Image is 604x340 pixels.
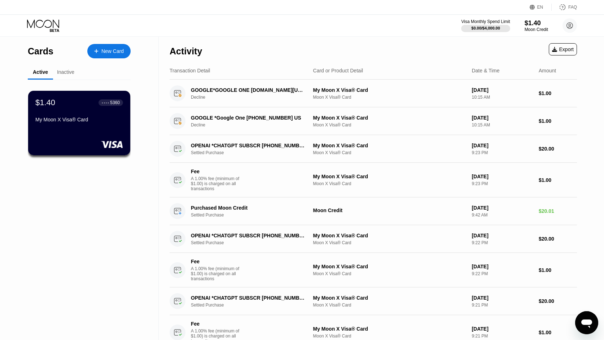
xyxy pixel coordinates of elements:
[102,102,109,104] div: ● ● ● ●
[472,95,533,100] div: 10:15 AM
[472,150,533,155] div: 9:23 PM
[472,143,533,148] div: [DATE]
[539,146,577,152] div: $20.00
[191,95,315,100] div: Decline
[575,311,598,334] iframe: Кнопка запуска окна обмена сообщениями
[170,253,577,287] div: FeeA 1.00% fee (minimum of $1.00) is charged on all transactionsMy Moon X Visa® CardMoon X Visa® ...
[552,4,577,11] div: FAQ
[313,233,466,238] div: My Moon X Visa® Card
[313,295,466,301] div: My Moon X Visa® Card
[33,69,48,75] div: Active
[472,68,499,73] div: Date & Time
[28,91,130,155] div: $1.40● ● ● ●5360My Moon X Visa® Card
[313,207,466,213] div: Moon Credit
[472,181,533,186] div: 9:23 PM
[472,212,533,218] div: 9:42 AM
[191,176,245,191] div: A 1.00% fee (minimum of $1.00) is charged on all transactions
[57,69,74,75] div: Inactive
[537,5,543,10] div: EN
[313,334,466,339] div: Moon X Visa® Card
[472,233,533,238] div: [DATE]
[313,240,466,245] div: Moon X Visa® Card
[525,27,548,32] div: Moon Credit
[539,177,577,183] div: $1.00
[87,44,131,58] div: New Card
[472,122,533,127] div: 10:15 AM
[191,205,306,211] div: Purchased Moon Credit
[191,240,315,245] div: Settled Purchase
[313,181,466,186] div: Moon X Visa® Card
[35,98,55,107] div: $1.40
[170,107,577,135] div: GOOGLE *Google One [PHONE_NUMBER] USDeclineMy Moon X Visa® CardMoon X Visa® Card[DATE]10:15 AM$1.00
[28,46,53,57] div: Cards
[539,267,577,273] div: $1.00
[191,295,306,301] div: OPENAI *CHATGPT SUBSCR [PHONE_NUMBER] US
[525,19,548,32] div: $1.40Moon Credit
[191,87,306,93] div: GOOGLE*GOOGLE ONE [DOMAIN_NAME][URL]
[539,298,577,304] div: $20.00
[549,43,577,55] div: Export
[101,48,124,54] div: New Card
[191,115,306,121] div: GOOGLE *Google One [PHONE_NUMBER] US
[472,87,533,93] div: [DATE]
[313,95,466,100] div: Moon X Visa® Card
[170,68,210,73] div: Transaction Detail
[191,233,306,238] div: OPENAI *CHATGPT SUBSCR [PHONE_NUMBER] US
[472,240,533,245] div: 9:22 PM
[568,5,577,10] div: FAQ
[170,287,577,315] div: OPENAI *CHATGPT SUBSCR [PHONE_NUMBER] USSettled PurchaseMy Moon X Visa® CardMoon X Visa® Card[DAT...
[539,208,577,214] div: $20.01
[191,259,241,264] div: Fee
[539,330,577,335] div: $1.00
[191,122,315,127] div: Decline
[170,135,577,163] div: OPENAI *CHATGPT SUBSCR [PHONE_NUMBER] USSettled PurchaseMy Moon X Visa® CardMoon X Visa® Card[DAT...
[313,122,466,127] div: Moon X Visa® Card
[191,169,241,174] div: Fee
[530,4,552,11] div: EN
[170,46,202,57] div: Activity
[472,264,533,269] div: [DATE]
[170,225,577,253] div: OPENAI *CHATGPT SUBSCR [PHONE_NUMBER] USSettled PurchaseMy Moon X Visa® CardMoon X Visa® Card[DAT...
[472,334,533,339] div: 9:21 PM
[472,271,533,276] div: 9:22 PM
[191,150,315,155] div: Settled Purchase
[461,19,510,32] div: Visa Monthly Spend Limit$0.00/$4,000.00
[191,266,245,281] div: A 1.00% fee (minimum of $1.00) is charged on all transactions
[313,326,466,332] div: My Moon X Visa® Card
[191,321,241,327] div: Fee
[170,197,577,225] div: Purchased Moon CreditSettled PurchaseMoon Credit[DATE]9:42 AM$20.01
[472,205,533,211] div: [DATE]
[191,212,315,218] div: Settled Purchase
[313,264,466,269] div: My Moon X Visa® Card
[313,87,466,93] div: My Moon X Visa® Card
[313,271,466,276] div: Moon X Visa® Card
[35,117,123,122] div: My Moon X Visa® Card
[539,236,577,242] div: $20.00
[313,174,466,179] div: My Moon X Visa® Card
[472,326,533,332] div: [DATE]
[191,303,315,308] div: Settled Purchase
[191,143,306,148] div: OPENAI *CHATGPT SUBSCR [PHONE_NUMBER] US
[313,68,363,73] div: Card or Product Detail
[313,150,466,155] div: Moon X Visa® Card
[552,46,574,52] div: Export
[313,115,466,121] div: My Moon X Visa® Card
[472,174,533,179] div: [DATE]
[472,115,533,121] div: [DATE]
[472,303,533,308] div: 9:21 PM
[539,90,577,96] div: $1.00
[525,19,548,27] div: $1.40
[313,303,466,308] div: Moon X Visa® Card
[539,68,556,73] div: Amount
[539,118,577,124] div: $1.00
[471,26,500,30] div: $0.00 / $4,000.00
[170,163,577,197] div: FeeA 1.00% fee (minimum of $1.00) is charged on all transactionsMy Moon X Visa® CardMoon X Visa® ...
[461,19,510,24] div: Visa Monthly Spend Limit
[110,100,120,105] div: 5360
[472,295,533,301] div: [DATE]
[170,80,577,107] div: GOOGLE*GOOGLE ONE [DOMAIN_NAME][URL]DeclineMy Moon X Visa® CardMoon X Visa® Card[DATE]10:15 AM$1.00
[313,143,466,148] div: My Moon X Visa® Card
